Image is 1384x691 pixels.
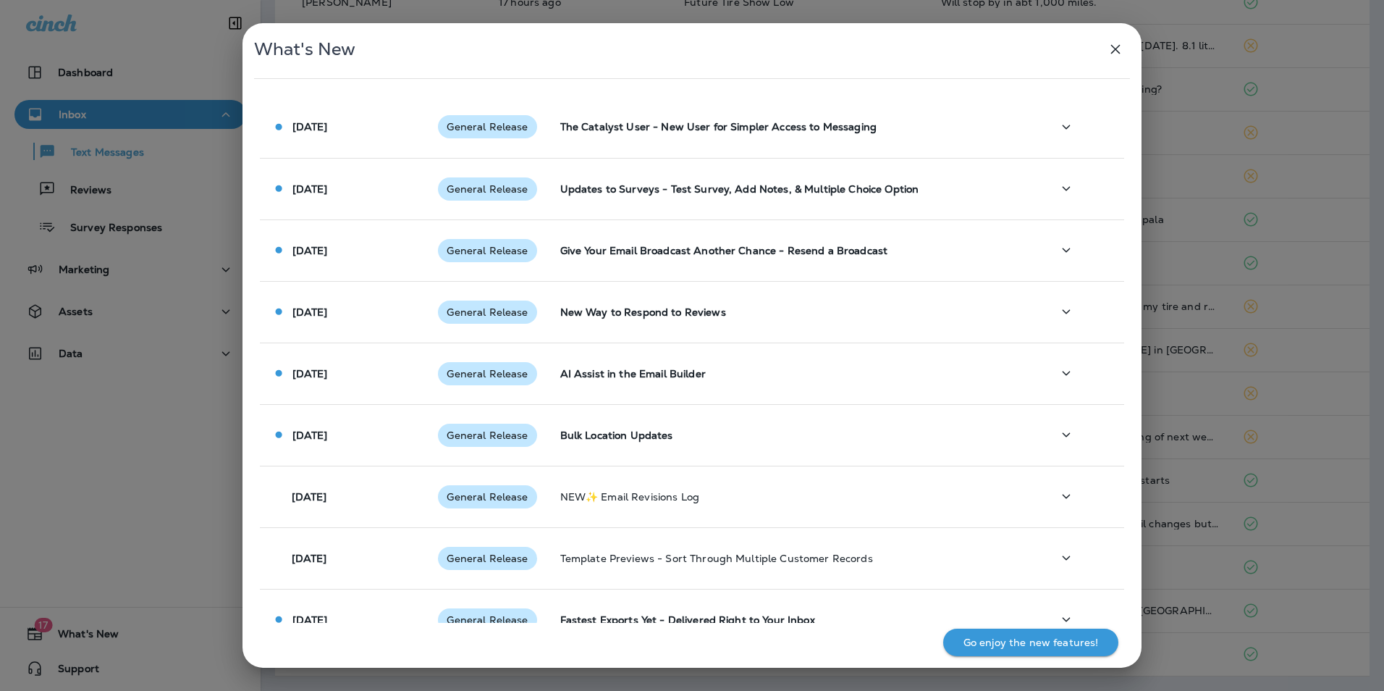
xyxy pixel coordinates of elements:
p: Go enjoy the new features! [963,637,1099,648]
p: Bulk Location Updates [560,430,1029,441]
p: [DATE] [292,553,327,564]
span: General Release [438,245,536,256]
p: [DATE] [292,614,328,626]
span: General Release [438,553,536,564]
span: What's New [254,38,355,60]
span: General Release [438,183,536,195]
span: General Release [438,491,536,503]
p: Give Your Email Broadcast Another Chance - Resend a Broadcast [560,245,1029,256]
p: Fastest Exports Yet - Delivered Right to Your Inbox [560,614,1029,626]
p: [DATE] [292,121,328,133]
span: General Release [438,121,536,133]
p: New Way to Respond to Reviews [560,306,1029,318]
p: Updates to Surveys - Test Survey, Add Notes, & Multiple Choice Option [560,183,1029,195]
p: Template Previews - Sort Through Multiple Customer Records [560,553,1029,564]
p: [DATE] [292,368,328,380]
p: The Catalyst User - New User for Simpler Access to Messaging [560,121,1029,133]
span: General Release [438,368,536,380]
p: AI Assist in the Email Builder [560,368,1029,380]
p: [DATE] [292,183,328,195]
span: General Release [438,306,536,318]
p: [DATE] [292,491,327,503]
p: NEW✨ Email Revisions Log [560,491,1029,503]
span: General Release [438,430,536,441]
button: Go enjoy the new features! [943,629,1119,656]
p: [DATE] [292,306,328,318]
p: [DATE] [292,245,328,256]
span: General Release [438,614,536,626]
p: [DATE] [292,430,328,441]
